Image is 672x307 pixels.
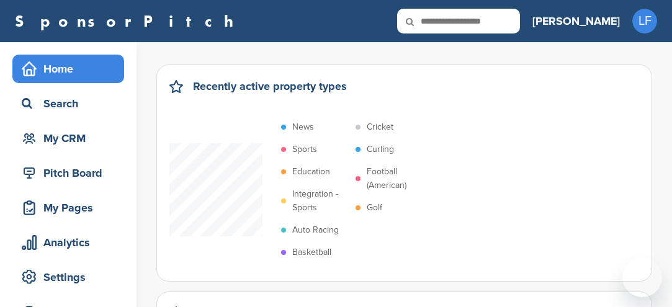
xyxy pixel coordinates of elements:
[19,58,124,80] div: Home
[532,7,620,35] a: [PERSON_NAME]
[12,228,124,257] a: Analytics
[193,78,347,95] h2: Recently active property types
[19,127,124,149] div: My CRM
[292,246,331,259] p: Basketball
[12,124,124,153] a: My CRM
[292,223,339,237] p: Auto Racing
[622,257,662,297] iframe: Button to launch messaging window
[19,162,124,184] div: Pitch Board
[632,9,657,33] span: LF
[15,13,241,29] a: SponsorPitch
[292,165,330,179] p: Education
[19,231,124,254] div: Analytics
[367,120,393,134] p: Cricket
[292,143,317,156] p: Sports
[12,55,124,83] a: Home
[292,120,314,134] p: News
[367,201,382,215] p: Golf
[367,143,394,156] p: Curling
[292,187,349,215] p: Integration - Sports
[532,12,620,30] h3: [PERSON_NAME]
[12,263,124,291] a: Settings
[367,165,424,192] p: Football (American)
[19,266,124,288] div: Settings
[19,92,124,115] div: Search
[12,159,124,187] a: Pitch Board
[19,197,124,219] div: My Pages
[12,89,124,118] a: Search
[12,194,124,222] a: My Pages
